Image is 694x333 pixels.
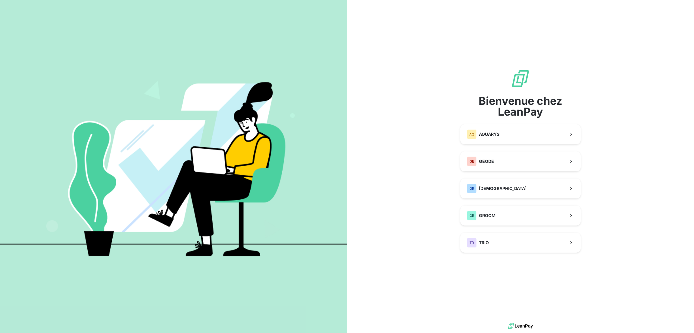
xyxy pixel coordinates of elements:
[479,158,494,164] span: GEODE
[460,206,581,226] button: GRGROOM
[479,213,495,219] span: GROOM
[511,69,530,88] img: logo sigle
[460,95,581,117] span: Bienvenue chez LeanPay
[479,185,527,191] span: [DEMOGRAPHIC_DATA]
[467,129,477,139] div: AQ
[467,184,477,193] div: GR
[460,233,581,253] button: TRTRIO
[467,157,477,166] div: GE
[508,322,533,331] img: logo
[479,131,499,137] span: AQUARYS
[460,151,581,171] button: GEGEODE
[460,179,581,198] button: GR[DEMOGRAPHIC_DATA]
[479,240,489,246] span: TRIO
[467,211,477,220] div: GR
[467,238,477,247] div: TR
[460,124,581,144] button: AQAQUARYS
